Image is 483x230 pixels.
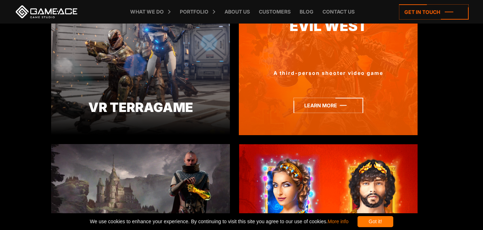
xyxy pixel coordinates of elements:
div: A third-person shooter video game [239,69,418,77]
a: Learn more [294,98,363,113]
a: Evil West [239,16,418,37]
a: More info [327,219,348,224]
span: We use cookies to enhance your experience. By continuing to visit this site you agree to our use ... [90,216,348,227]
div: Got it! [358,216,393,227]
div: VR Terragame [51,98,230,117]
a: Get in touch [399,4,469,20]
